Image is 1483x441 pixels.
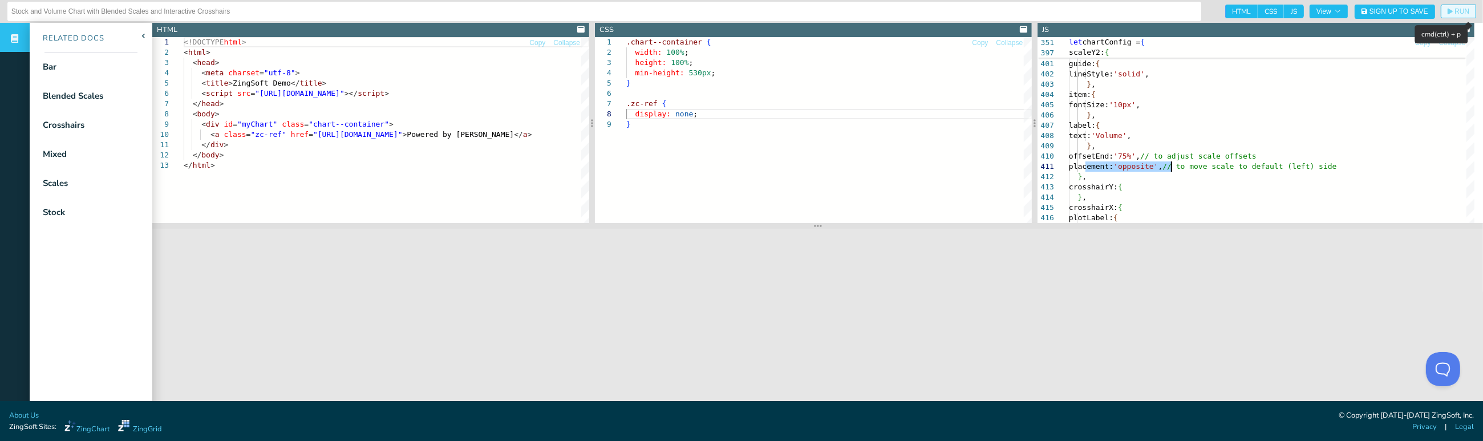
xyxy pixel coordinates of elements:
[193,110,197,118] span: <
[291,79,300,87] span: </
[206,48,210,56] span: >
[626,79,631,87] span: }
[595,37,611,47] div: 1
[1225,5,1304,18] div: checkbox-group
[996,39,1023,46] span: Collapse
[595,119,611,130] div: 9
[1069,48,1105,56] span: scaleY2:
[667,48,684,56] span: 100%
[228,79,233,87] span: >
[233,79,291,87] span: ZingSoft Demo
[206,68,224,77] span: meta
[193,161,210,169] span: html
[595,99,611,109] div: 7
[1455,422,1474,432] a: Legal
[197,110,214,118] span: body
[1038,213,1054,223] div: 416
[295,68,300,77] span: >
[152,150,169,160] div: 12
[553,38,581,48] button: Collapse
[1454,8,1469,15] span: RUN
[529,38,546,48] button: Copy
[1091,80,1096,88] span: ,
[711,68,716,77] span: ;
[662,99,667,108] span: {
[201,68,206,77] span: <
[152,109,169,119] div: 8
[220,151,224,159] span: >
[1038,48,1054,58] span: 397
[233,120,237,128] span: =
[1038,110,1054,120] div: 406
[1127,131,1132,140] span: ,
[246,130,251,139] span: =
[206,120,219,128] span: div
[1441,5,1476,18] button: RUN
[595,68,611,78] div: 4
[224,130,246,139] span: class
[1038,141,1054,151] div: 409
[201,89,206,98] span: <
[264,68,295,77] span: "utf-8"
[152,130,169,140] div: 10
[675,110,693,118] span: none
[1114,70,1145,78] span: 'solid'
[1426,352,1460,386] iframe: Toggle Customer Support
[43,206,65,219] div: Stock
[1078,172,1083,181] span: }
[626,120,631,128] span: }
[345,89,358,98] span: ></
[152,160,169,171] div: 13
[1091,141,1096,150] span: ,
[300,79,322,87] span: title
[9,422,56,432] span: ZingSoft Sites:
[1091,131,1127,140] span: 'Volume'
[43,177,68,190] div: Scales
[689,68,711,77] span: 530px
[1083,38,1141,46] span: chartConfig =
[1439,39,1466,46] span: Collapse
[635,110,671,118] span: display:
[201,120,206,128] span: <
[210,140,224,149] span: div
[11,2,1197,21] input: Untitled Demo
[529,39,545,46] span: Copy
[1038,100,1054,110] div: 405
[599,25,614,35] div: CSS
[309,130,313,139] span: =
[707,38,711,46] span: {
[184,38,224,46] span: <!DOCTYPE
[972,38,989,48] button: Copy
[1339,410,1474,422] div: © Copyright [DATE]-[DATE] ZingSoft, Inc.
[193,99,202,108] span: </
[1091,111,1096,119] span: ,
[152,140,169,150] div: 11
[1083,193,1087,201] span: ,
[595,47,611,58] div: 2
[684,48,689,56] span: ;
[1069,38,1082,46] span: let
[1284,5,1304,18] span: JS
[224,38,241,46] span: html
[237,120,277,128] span: "myChart"
[313,130,403,139] span: "[URL][DOMAIN_NAME]"
[193,151,202,159] span: </
[595,88,611,99] div: 6
[1140,38,1145,46] span: {
[201,99,219,108] span: head
[595,109,611,119] div: 8
[1038,182,1054,192] div: 413
[152,78,169,88] div: 5
[1114,152,1136,160] span: '75%'
[1042,25,1049,35] div: JS
[1069,162,1113,171] span: placement:
[1069,152,1113,160] span: offsetEnd:
[43,119,84,132] div: Crosshairs
[215,58,220,67] span: >
[1136,152,1141,160] span: ,
[152,99,169,109] div: 7
[1415,38,1432,48] button: Copy
[1114,213,1119,222] span: {
[43,148,67,161] div: Mixed
[1069,90,1091,99] span: item:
